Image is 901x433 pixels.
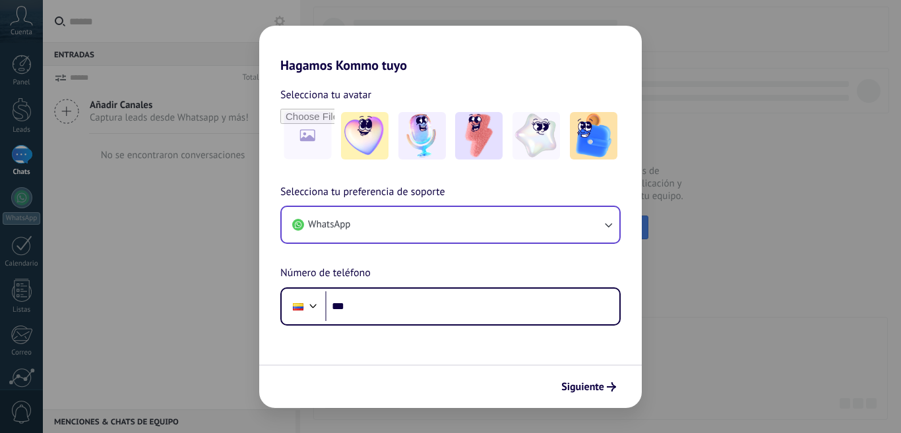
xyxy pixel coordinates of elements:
span: Selecciona tu avatar [280,86,371,103]
span: Número de teléfono [280,265,371,282]
img: -5.jpeg [570,112,617,159]
img: -4.jpeg [513,112,560,159]
button: Siguiente [555,376,622,398]
button: WhatsApp [282,207,619,243]
span: Selecciona tu preferencia de soporte [280,184,445,201]
span: Siguiente [561,382,604,391]
div: Colombia: + 57 [286,293,311,320]
img: -3.jpeg [455,112,503,159]
h2: Hagamos Kommo tuyo [259,26,642,73]
img: -1.jpeg [341,112,388,159]
img: -2.jpeg [398,112,446,159]
span: WhatsApp [308,218,350,231]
